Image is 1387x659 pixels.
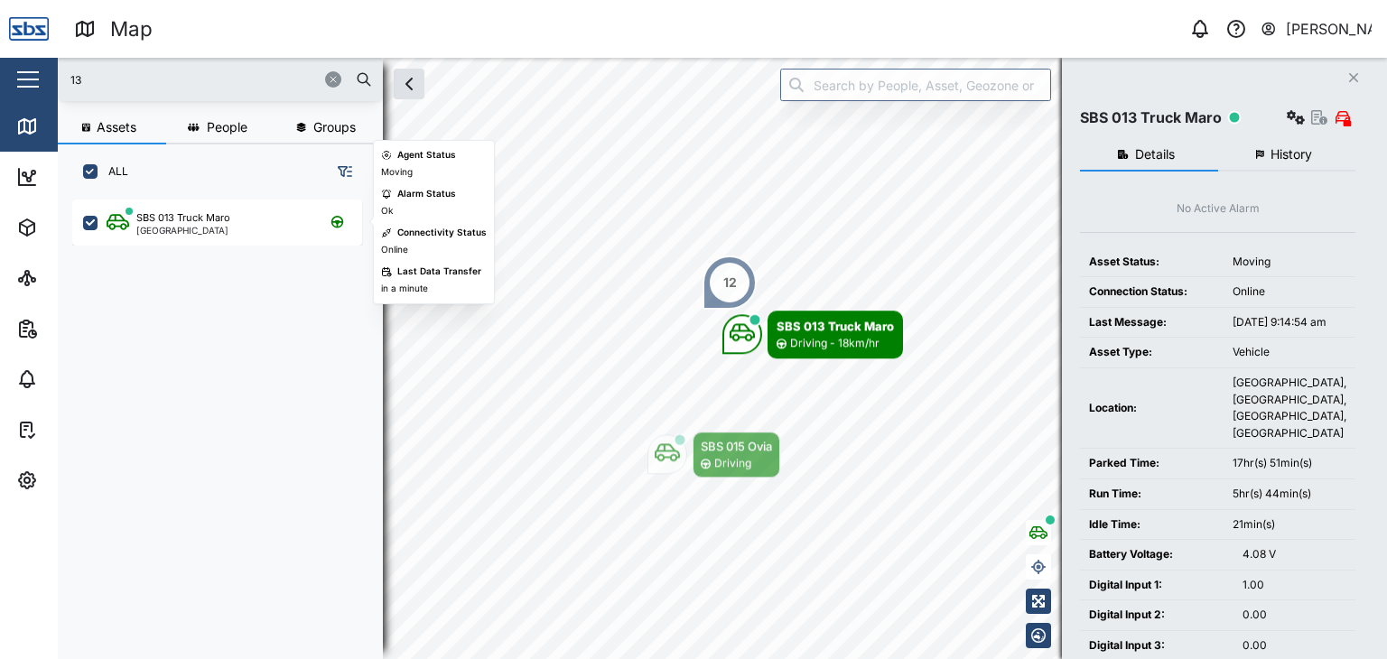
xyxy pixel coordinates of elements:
[703,255,757,310] div: Map marker
[136,226,230,235] div: [GEOGRAPHIC_DATA]
[701,437,772,455] div: SBS 015 Ovia
[58,58,1387,659] canvas: Map
[1233,314,1346,331] div: [DATE] 9:14:54 am
[397,187,456,201] div: Alarm Status
[207,121,247,134] span: People
[1089,607,1224,624] div: Digital Input 2:
[1286,18,1373,41] div: [PERSON_NAME]
[1089,344,1215,361] div: Asset Type:
[381,243,408,257] div: Online
[47,218,103,237] div: Assets
[47,268,90,288] div: Sites
[1089,455,1215,472] div: Parked Time:
[1243,637,1346,654] div: 0.00
[1089,637,1224,654] div: Digital Input 3:
[1080,107,1222,129] div: SBS 013 Truck Maro
[1233,344,1346,361] div: Vehicle
[780,69,1051,101] input: Search by People, Asset, Geozone or Place
[97,121,136,134] span: Assets
[47,116,88,136] div: Map
[723,273,737,292] div: 12
[1243,546,1346,563] div: 4.08 V
[1233,455,1346,472] div: 17hr(s) 51min(s)
[714,455,751,472] div: Driving
[647,432,780,478] div: Map marker
[397,148,456,162] div: Agent Status
[47,319,108,339] div: Reports
[1089,516,1215,534] div: Idle Time:
[1089,254,1215,271] div: Asset Status:
[47,167,128,187] div: Dashboard
[722,311,903,358] div: Map marker
[381,165,413,180] div: Moving
[313,121,356,134] span: Groups
[1089,486,1215,503] div: Run Time:
[1089,546,1224,563] div: Battery Voltage:
[1089,283,1215,301] div: Connection Status:
[777,317,894,335] div: SBS 013 Truck Maro
[110,14,153,45] div: Map
[1233,254,1346,271] div: Moving
[381,282,428,296] div: in a minute
[1089,400,1215,417] div: Location:
[790,335,880,352] div: Driving - 18km/hr
[72,193,382,645] div: grid
[47,470,111,490] div: Settings
[9,9,49,49] img: Main Logo
[1233,516,1346,534] div: 21min(s)
[1243,607,1346,624] div: 0.00
[1089,314,1215,331] div: Last Message:
[397,265,481,279] div: Last Data Transfer
[98,164,128,179] label: ALL
[1233,283,1346,301] div: Online
[1177,200,1260,218] div: No Active Alarm
[47,420,97,440] div: Tasks
[1233,375,1346,441] div: [GEOGRAPHIC_DATA], [GEOGRAPHIC_DATA], [GEOGRAPHIC_DATA], [GEOGRAPHIC_DATA]
[69,66,372,93] input: Search assets or drivers
[1260,16,1373,42] button: [PERSON_NAME]
[1271,148,1312,161] span: History
[136,210,230,226] div: SBS 013 Truck Maro
[1243,577,1346,594] div: 1.00
[1233,486,1346,503] div: 5hr(s) 44min(s)
[1089,577,1224,594] div: Digital Input 1:
[397,226,487,240] div: Connectivity Status
[1135,148,1175,161] span: Details
[47,369,103,389] div: Alarms
[381,204,393,218] div: Ok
